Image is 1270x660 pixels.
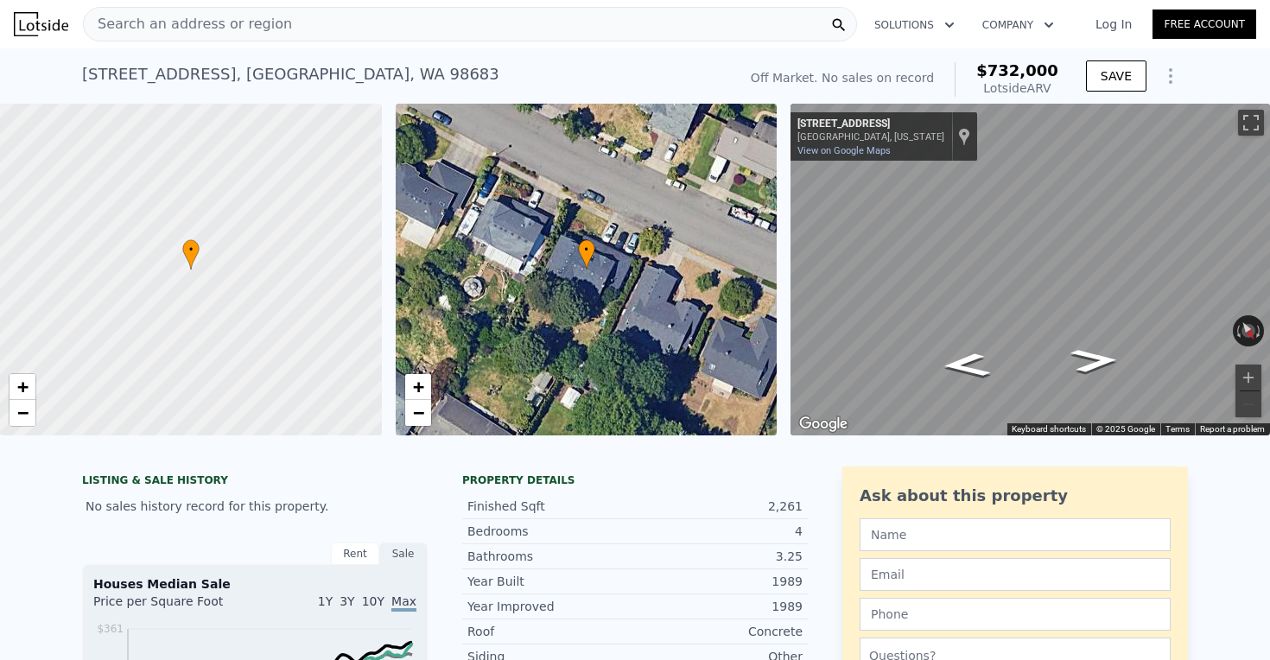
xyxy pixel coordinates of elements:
button: Keyboard shortcuts [1012,423,1086,435]
span: Max [391,594,416,612]
a: View on Google Maps [797,145,891,156]
div: Year Built [467,573,635,590]
div: Concrete [635,623,803,640]
a: Zoom out [405,400,431,426]
div: Lotside ARV [976,79,1058,97]
a: Zoom in [405,374,431,400]
span: + [17,376,29,397]
a: Zoom out [10,400,35,426]
a: Show location on map [958,127,970,146]
button: Zoom in [1235,365,1261,390]
button: Toggle fullscreen view [1238,110,1264,136]
div: Off Market. No sales on record [751,69,934,86]
button: Zoom out [1235,391,1261,417]
span: • [578,242,595,257]
a: Terms (opens in new tab) [1165,424,1190,434]
div: Property details [462,473,808,487]
a: Zoom in [10,374,35,400]
span: 3Y [340,594,354,608]
div: 2,261 [635,498,803,515]
path: Go Northwest, SE 15th St [1051,343,1139,378]
tspan: $361 [97,623,124,635]
div: Bathrooms [467,548,635,565]
a: Log In [1075,16,1153,33]
div: • [182,239,200,270]
path: Go East, SE 15th St [921,347,1011,383]
button: Company [968,10,1068,41]
div: Street View [791,104,1270,435]
div: 1989 [635,598,803,615]
div: 1989 [635,573,803,590]
button: Rotate clockwise [1255,315,1265,346]
div: LISTING & SALE HISTORY [82,473,428,491]
div: Bedrooms [467,523,635,540]
div: • [578,239,595,270]
img: Lotside [14,12,68,36]
div: Map [791,104,1270,435]
div: 4 [635,523,803,540]
span: + [412,376,423,397]
div: 3.25 [635,548,803,565]
span: Search an address or region [84,14,292,35]
button: Rotate counterclockwise [1233,315,1242,346]
div: [STREET_ADDRESS] [797,117,944,131]
input: Phone [860,598,1171,631]
div: [STREET_ADDRESS] , [GEOGRAPHIC_DATA] , WA 98683 [82,62,499,86]
div: Roof [467,623,635,640]
span: 10Y [362,594,384,608]
input: Name [860,518,1171,551]
div: Finished Sqft [467,498,635,515]
button: SAVE [1086,60,1146,92]
button: Reset the view [1235,314,1262,347]
div: Year Improved [467,598,635,615]
a: Report a problem [1200,424,1265,434]
div: Rent [331,543,379,565]
a: Free Account [1153,10,1256,39]
span: 1Y [318,594,333,608]
button: Solutions [860,10,968,41]
div: [GEOGRAPHIC_DATA], [US_STATE] [797,131,944,143]
input: Email [860,558,1171,591]
div: No sales history record for this property. [82,491,428,522]
div: Ask about this property [860,484,1171,508]
span: − [17,402,29,423]
span: © 2025 Google [1096,424,1155,434]
span: • [182,242,200,257]
span: − [412,402,423,423]
div: Houses Median Sale [93,575,416,593]
button: Show Options [1153,59,1188,93]
div: Price per Square Foot [93,593,255,620]
span: $732,000 [976,61,1058,79]
img: Google [795,413,852,435]
div: Sale [379,543,428,565]
a: Open this area in Google Maps (opens a new window) [795,413,852,435]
